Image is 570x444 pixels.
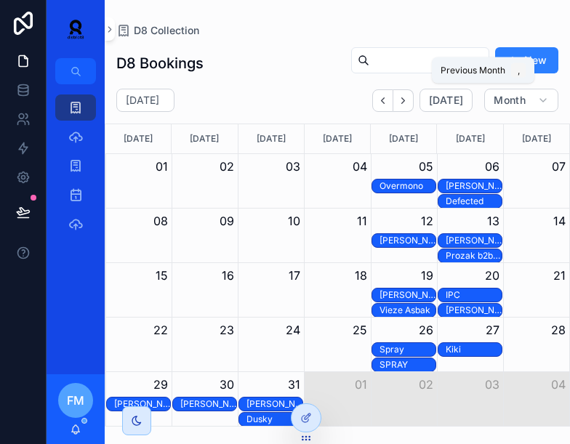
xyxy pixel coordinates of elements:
button: 02 [419,376,433,393]
div: Ben Hemsley [446,234,502,247]
div: Dave Clarke [446,304,502,317]
button: 08 [153,212,168,230]
div: Jeff Mills [114,397,170,411]
button: 12 [421,212,433,230]
div: Overmono [380,179,435,193]
div: Dusky [246,413,302,426]
h2: [DATE] [126,93,159,108]
div: Spray [380,343,435,356]
h1: D8 Bookings [116,53,204,73]
button: 14 [553,212,566,230]
button: 29 [153,376,168,393]
button: 02 [220,158,234,175]
a: D8 Collection [116,23,199,38]
button: 24 [286,321,300,339]
div: Kiki [446,343,502,356]
div: [PERSON_NAME], [446,180,502,192]
div: [DATE] [307,124,368,153]
span: Previous Month [441,65,505,76]
button: 11 [357,212,367,230]
button: 04 [551,376,566,393]
button: 31 [288,376,300,393]
span: Month [494,94,526,107]
button: 30 [220,376,234,393]
button: 10 [288,212,300,230]
button: 13 [487,212,499,230]
div: Kerri Chandler [180,397,236,411]
button: 18 [355,267,367,284]
div: [PERSON_NAME] [380,289,435,301]
button: 19 [421,267,433,284]
button: 03 [485,376,499,393]
div: Vieze Asbak [380,304,435,316]
div: Defected [446,195,502,208]
div: Vieze Asbak [380,304,435,317]
span: , [513,65,524,76]
span: D8 Collection [134,23,199,38]
button: 05 [419,158,433,175]
button: 03 [286,158,300,175]
div: [PERSON_NAME] [446,304,502,316]
div: [PERSON_NAME] [246,398,302,410]
button: 07 [552,158,566,175]
div: Kiki [446,344,502,355]
button: 09 [220,212,234,230]
div: Spray [380,344,435,355]
button: 27 [486,321,499,339]
span: FM [67,392,84,409]
div: Defected [446,195,502,207]
div: [PERSON_NAME] [380,235,435,246]
div: IPC [446,289,502,301]
div: [PERSON_NAME] [114,398,170,410]
span: [DATE] [429,94,463,107]
button: 15 [156,267,168,284]
div: [DATE] [373,124,434,153]
div: Luuk Van Dijk [380,288,435,302]
div: [DATE] [108,124,169,153]
button: 28 [551,321,566,339]
img: App logo [58,17,93,41]
button: [DATE] [420,89,473,112]
button: Next [393,89,414,112]
div: [DATE] [506,124,567,153]
div: Month View [105,124,570,427]
div: [DATE] [439,124,500,153]
button: 04 [353,158,367,175]
div: Marc Blair [246,397,302,411]
div: Manda Moor, [446,179,502,193]
div: SPRAY [380,358,435,371]
div: Dusky [246,413,302,425]
button: 21 [553,267,566,284]
button: 17 [289,267,300,284]
div: [DATE] [174,124,235,153]
button: Month [484,89,558,112]
button: New [495,47,558,73]
button: 01 [355,376,367,393]
div: Prozak b2b Silva Bumpa [446,249,502,262]
div: Overmono [380,180,435,192]
button: 16 [222,267,234,284]
button: 22 [153,321,168,339]
div: [PERSON_NAME] [180,398,236,410]
button: 25 [353,321,367,339]
div: Prozak b2b [PERSON_NAME] Bumpa [446,250,502,262]
div: [PERSON_NAME] [446,235,502,246]
div: Debroa de Luca [380,234,435,247]
button: 20 [485,267,499,284]
button: 06 [485,158,499,175]
button: 23 [220,321,234,339]
div: SPRAY [380,359,435,371]
div: scrollable content [47,84,105,256]
button: 01 [156,158,168,175]
button: 26 [419,321,433,339]
div: [DATE] [241,124,302,153]
div: IPC [446,288,502,302]
button: Back [372,89,393,112]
